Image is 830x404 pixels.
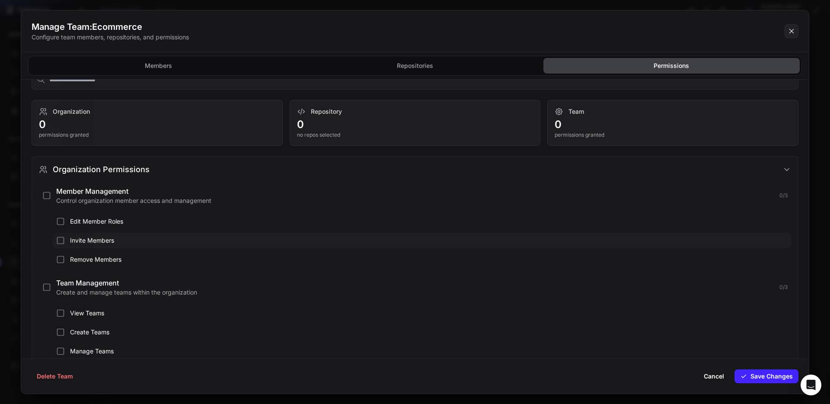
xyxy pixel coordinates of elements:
[297,131,533,138] p: no repos selected
[53,252,791,267] button: Remove Members
[30,58,287,74] button: Members
[568,107,584,116] span: Team
[70,217,788,226] span: Edit Member Roles
[70,236,788,245] span: Invite Members
[779,192,788,199] span: 0 / 3
[56,279,119,287] span: Team Management
[555,131,791,138] p: permissions granted
[699,369,729,383] button: Cancel
[39,131,275,138] p: permissions granted
[287,58,543,74] button: Repositories
[32,33,189,42] p: Configure team members, repositories, and permissions
[39,118,275,131] p: 0
[297,118,533,131] p: 0
[311,107,342,116] span: Repository
[543,58,800,74] button: Permissions
[70,347,788,356] span: Manage Teams
[53,343,791,359] button: Manage Teams
[53,324,791,340] button: Create Teams
[53,214,791,229] button: Edit Member Roles
[56,196,774,205] p: Control organization member access and management
[39,183,791,208] button: Member Management Control organization member access and management 0/3
[39,274,791,300] button: Team Management Create and manage teams within the organization 0/3
[734,369,798,383] button: Save Changes
[56,187,128,196] span: Member Management
[32,157,798,183] button: Organization Permissions
[70,309,788,317] span: View Teams
[32,21,189,33] h2: Manage Team: Ecommerce
[53,164,150,176] span: Organization Permissions
[779,284,788,291] span: 0 / 3
[70,255,788,264] span: Remove Members
[555,118,791,131] p: 0
[70,328,788,337] span: Create Teams
[56,288,774,297] p: Create and manage teams within the organization
[53,305,791,321] button: View Teams
[53,233,791,248] button: Invite Members
[801,375,821,395] div: Open Intercom Messenger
